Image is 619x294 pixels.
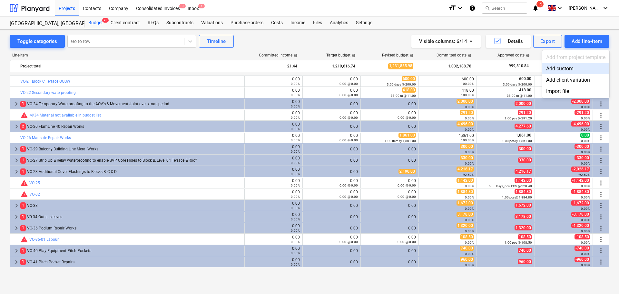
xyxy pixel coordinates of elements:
div: Add client variation [542,74,609,86]
div: Add custom [542,63,609,74]
iframe: Chat Widget [587,263,619,294]
div: Add from project template [542,52,609,63]
div: Import file [542,86,609,97]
